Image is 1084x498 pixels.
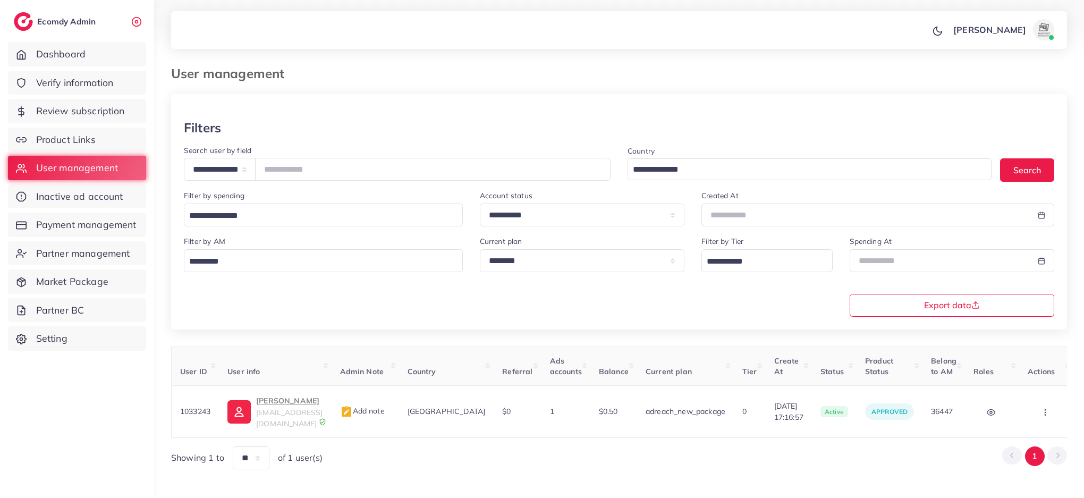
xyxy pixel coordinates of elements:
label: Filter by Tier [701,236,743,247]
span: Balance [599,367,629,376]
a: Product Links [8,128,146,152]
a: Partner management [8,241,146,266]
label: Account status [480,190,532,201]
label: Search user by field [184,145,251,156]
span: Actions [1028,367,1055,376]
a: Verify information [8,71,146,95]
span: active [820,406,848,418]
div: Search for option [184,249,463,272]
input: Search for option [703,254,818,270]
img: logo [14,12,33,31]
a: Inactive ad account [8,184,146,209]
span: Product Links [36,133,96,147]
span: Current plan [646,367,692,376]
label: Country [628,146,655,156]
span: Review subscription [36,104,125,118]
span: Tier [742,367,757,376]
a: Payment management [8,213,146,237]
span: Payment management [36,218,137,232]
label: Current plan [480,236,522,247]
button: Search [1000,158,1054,181]
span: Inactive ad account [36,190,123,204]
span: User info [227,367,260,376]
label: Filter by AM [184,236,225,247]
span: Partner BC [36,303,84,317]
a: logoEcomdy Admin [14,12,98,31]
span: Admin Note [340,367,384,376]
span: Product Status [865,356,893,376]
img: avatar [1033,19,1054,40]
button: Export data [850,294,1055,317]
span: $0 [502,407,511,416]
span: Showing 1 to [171,452,224,464]
span: Add note [340,406,385,416]
span: 36447 [931,407,953,416]
h3: User management [171,66,293,81]
div: Search for option [628,158,992,180]
img: ic-user-info.36bf1079.svg [227,400,251,424]
span: Roles [973,367,994,376]
span: User ID [180,367,207,376]
a: [PERSON_NAME][EMAIL_ADDRESS][DOMAIN_NAME] [227,394,323,429]
img: 9CAL8B2pu8EFxCJHYAAAAldEVYdGRhdGU6Y3JlYXRlADIwMjItMTItMDlUMDQ6NTg6MzkrMDA6MDBXSlgLAAAAJXRFWHRkYXR... [319,418,326,426]
span: Verify information [36,76,114,90]
span: adreach_new_package [646,407,725,416]
h3: Filters [184,120,221,136]
span: [DATE] 17:16:57 [774,401,803,423]
span: Export data [924,301,980,309]
span: User management [36,161,118,175]
ul: Pagination [1002,446,1067,466]
span: Country [408,367,436,376]
input: Search for option [629,162,978,178]
span: Create At [774,356,799,376]
span: [EMAIL_ADDRESS][DOMAIN_NAME] [256,408,323,428]
span: Ads accounts [550,356,582,376]
img: admin_note.cdd0b510.svg [340,406,353,418]
a: Dashboard [8,42,146,66]
a: Market Package [8,269,146,294]
label: Filter by spending [184,190,244,201]
label: Spending At [850,236,892,247]
span: Referral [502,367,532,376]
p: [PERSON_NAME] [256,394,323,407]
div: Search for option [701,249,832,272]
a: Review subscription [8,99,146,123]
input: Search for option [185,208,449,224]
span: Partner management [36,247,130,260]
a: Partner BC [8,298,146,323]
h2: Ecomdy Admin [37,16,98,27]
span: $0.50 [599,407,618,416]
a: [PERSON_NAME]avatar [947,19,1058,40]
span: 0 [742,407,747,416]
div: Search for option [184,204,463,226]
p: [PERSON_NAME] [953,23,1026,36]
span: 1 [550,407,554,416]
span: of 1 user(s) [278,452,323,464]
input: Search for option [185,254,449,270]
span: [GEOGRAPHIC_DATA] [408,407,486,416]
button: Go to page 1 [1025,446,1045,466]
span: Belong to AM [931,356,956,376]
span: Market Package [36,275,108,289]
a: User management [8,156,146,180]
label: Created At [701,190,739,201]
a: Setting [8,326,146,351]
span: Setting [36,332,67,345]
span: Dashboard [36,47,86,61]
span: 1033243 [180,407,210,416]
span: Status [820,367,844,376]
span: approved [871,408,908,416]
